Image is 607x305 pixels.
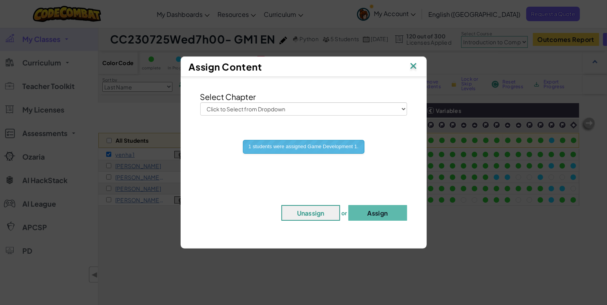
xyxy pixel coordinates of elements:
[408,61,419,73] img: IconClose.svg
[348,205,407,221] button: Assign
[200,92,256,102] span: Select Chapter
[189,61,262,73] span: Assign Content
[341,210,347,217] span: or
[281,205,340,221] button: Unassign
[248,143,359,149] span: 1 students were assigned Game Development 1.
